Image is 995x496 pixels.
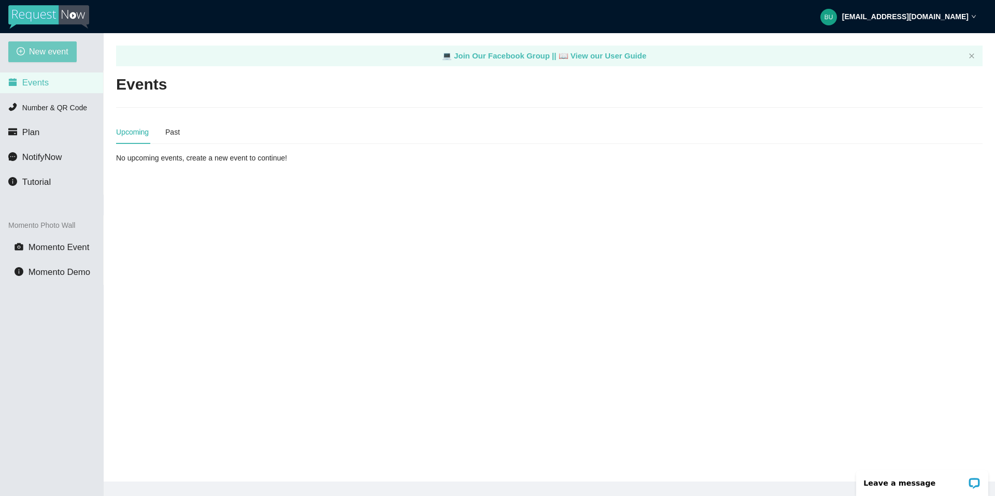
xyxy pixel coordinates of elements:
span: info-circle [8,177,17,186]
span: Momento Event [29,242,90,252]
div: No upcoming events, create a new event to continue! [116,152,400,164]
iframe: LiveChat chat widget [849,463,995,496]
span: info-circle [15,267,23,276]
a: laptop Join Our Facebook Group || [442,51,559,60]
span: down [971,14,976,19]
img: RequestNow [8,5,89,29]
span: laptop [559,51,568,60]
span: New event [29,45,68,58]
span: message [8,152,17,161]
div: Upcoming [116,126,149,138]
div: Past [165,126,180,138]
span: phone [8,103,17,111]
a: laptop View our User Guide [559,51,647,60]
h2: Events [116,74,167,95]
span: calendar [8,78,17,86]
span: Momento Demo [29,267,90,277]
span: Events [22,78,49,87]
span: Plan [22,127,40,137]
button: plus-circleNew event [8,41,77,62]
button: close [969,53,975,60]
span: credit-card [8,127,17,136]
span: camera [15,242,23,251]
span: plus-circle [17,47,25,57]
strong: [EMAIL_ADDRESS][DOMAIN_NAME] [842,12,969,21]
span: laptop [442,51,452,60]
span: Number & QR Code [22,104,87,112]
span: NotifyNow [22,152,62,162]
span: Tutorial [22,177,51,187]
img: 07662e4d09af7917c33746ef8cd57b33 [820,9,837,25]
span: close [969,53,975,59]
